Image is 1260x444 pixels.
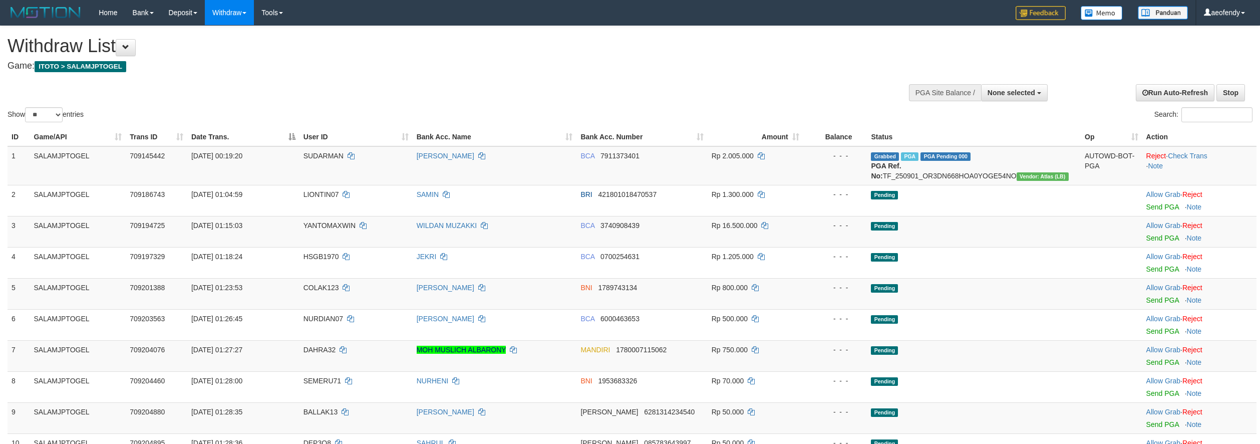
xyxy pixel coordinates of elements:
[30,371,126,402] td: SALAMJPTOGEL
[130,377,165,385] span: 709204460
[712,346,748,354] span: Rp 750.000
[871,408,898,417] span: Pending
[580,221,594,230] span: BCA
[1168,152,1207,160] a: Check Trans
[30,309,126,340] td: SALAMJPTOGEL
[130,253,165,261] span: 709197329
[8,371,30,402] td: 8
[712,253,754,261] span: Rp 1.205.000
[1187,296,1202,304] a: Note
[1081,146,1142,185] td: AUTOWD-BOT-PGA
[1142,185,1256,216] td: ·
[8,146,30,185] td: 1
[871,162,901,180] b: PGA Ref. No:
[8,185,30,216] td: 2
[1146,221,1180,230] a: Allow Grab
[303,190,339,198] span: LIONTIN07
[1146,315,1182,323] span: ·
[130,152,165,160] span: 709145442
[1146,346,1180,354] a: Allow Grab
[30,278,126,309] td: SALAMJPTOGEL
[1148,162,1163,170] a: Note
[1187,203,1202,211] a: Note
[417,408,474,416] a: [PERSON_NAME]
[1182,284,1202,292] a: Reject
[871,377,898,386] span: Pending
[600,152,640,160] span: Copy 7911373401 to clipboard
[803,128,867,146] th: Balance
[871,152,899,161] span: Grabbed
[580,152,594,160] span: BCA
[988,89,1035,97] span: None selected
[191,377,242,385] span: [DATE] 01:28:00
[191,315,242,323] span: [DATE] 01:26:45
[8,340,30,371] td: 7
[130,346,165,354] span: 709204076
[909,84,981,101] div: PGA Site Balance /
[191,221,242,230] span: [DATE] 01:15:03
[1142,309,1256,340] td: ·
[871,346,898,355] span: Pending
[600,315,640,323] span: Copy 6000463653 to clipboard
[25,107,63,122] select: Showentries
[580,284,592,292] span: BNI
[30,185,126,216] td: SALAMJPTOGEL
[598,190,657,198] span: Copy 421801018470537 to clipboard
[1182,315,1202,323] a: Reject
[303,253,339,261] span: HSGB1970
[1146,253,1182,261] span: ·
[8,107,84,122] label: Show entries
[580,253,594,261] span: BCA
[130,315,165,323] span: 709203563
[8,309,30,340] td: 6
[303,377,341,385] span: SEMERU71
[871,191,898,199] span: Pending
[598,284,637,292] span: Copy 1789743134 to clipboard
[130,221,165,230] span: 709194725
[1146,221,1182,230] span: ·
[1182,377,1202,385] a: Reject
[417,315,474,323] a: [PERSON_NAME]
[30,146,126,185] td: SALAMJPTOGEL
[417,253,437,261] a: JEKRI
[1187,358,1202,366] a: Note
[712,315,748,323] span: Rp 500.000
[580,408,638,416] span: [PERSON_NAME]
[712,377,744,385] span: Rp 70.000
[1146,190,1182,198] span: ·
[130,408,165,416] span: 709204880
[30,216,126,247] td: SALAMJPTOGEL
[8,5,84,20] img: MOTION_logo.png
[1146,327,1179,335] a: Send PGA
[1146,389,1179,397] a: Send PGA
[1146,358,1179,366] a: Send PGA
[1187,234,1202,242] a: Note
[1142,146,1256,185] td: · ·
[807,345,863,355] div: - - -
[8,247,30,278] td: 4
[413,128,577,146] th: Bank Acc. Name: activate to sort column ascending
[580,346,610,354] span: MANDIRI
[417,346,506,354] a: MOH MUSLICH ALBARONY
[807,407,863,417] div: - - -
[598,377,637,385] span: Copy 1953683326 to clipboard
[580,377,592,385] span: BNI
[807,376,863,386] div: - - -
[871,253,898,262] span: Pending
[871,315,898,324] span: Pending
[807,189,863,199] div: - - -
[580,315,594,323] span: BCA
[1142,340,1256,371] td: ·
[1142,128,1256,146] th: Action
[187,128,299,146] th: Date Trans.: activate to sort column descending
[1146,408,1182,416] span: ·
[1146,265,1179,273] a: Send PGA
[901,152,918,161] span: Marked by aeodh
[600,221,640,230] span: Copy 3740908439 to clipboard
[1181,107,1252,122] input: Search:
[1142,278,1256,309] td: ·
[417,377,449,385] a: NURHENI
[807,252,863,262] div: - - -
[616,346,667,354] span: Copy 1780007115062 to clipboard
[417,152,474,160] a: [PERSON_NAME]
